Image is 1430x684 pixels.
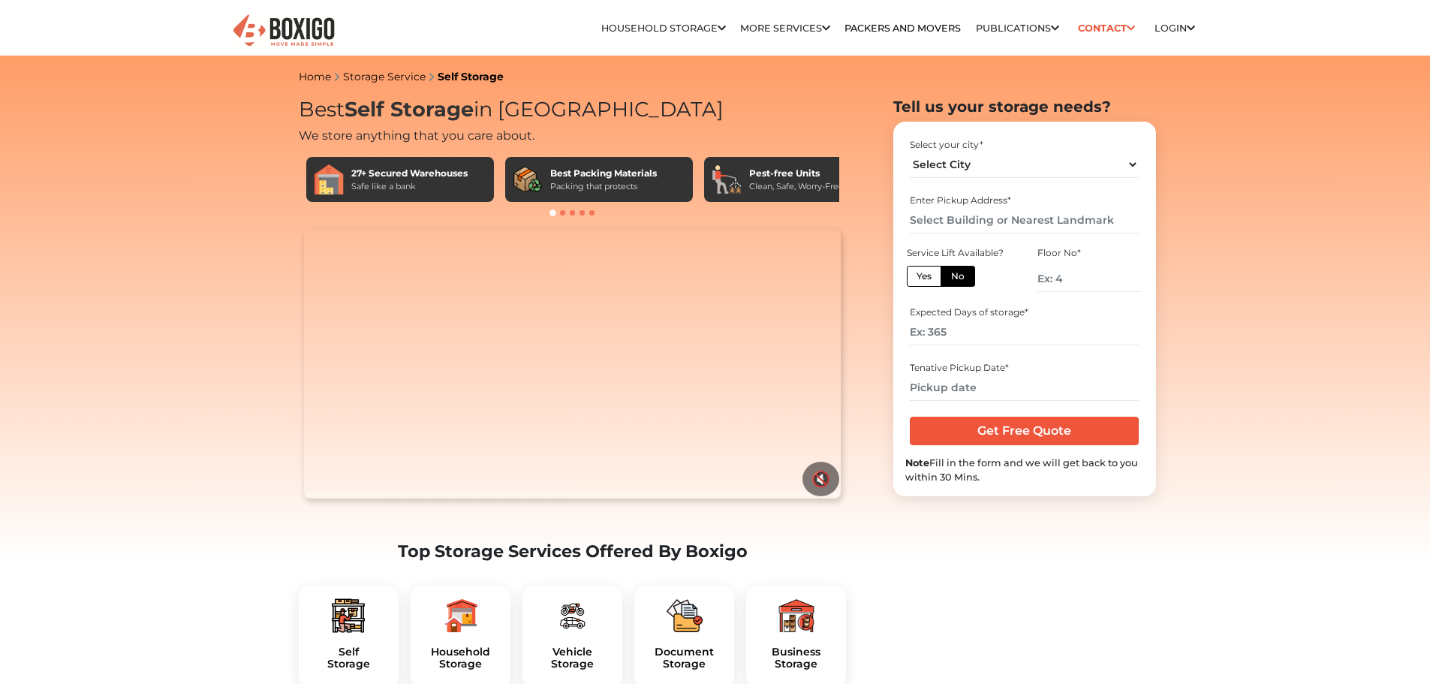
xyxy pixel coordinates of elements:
div: Expected Days of storage [910,306,1139,319]
img: boxigo_packers_and_movers_plan [778,598,814,634]
h5: Household Storage [423,646,498,671]
div: Tenative Pickup Date [910,361,1139,375]
div: Best Packing Materials [550,167,657,180]
div: Service Lift Available? [907,246,1010,260]
h5: Self Storage [311,646,387,671]
a: Contact [1073,17,1140,40]
span: Self Storage [345,97,474,122]
h5: Business Storage [758,646,834,671]
h1: Best in [GEOGRAPHIC_DATA] [299,98,847,122]
label: No [941,266,975,287]
img: Pest-free Units [712,164,742,194]
div: Enter Pickup Address [910,194,1139,207]
a: VehicleStorage [534,646,610,671]
a: SelfStorage [311,646,387,671]
a: Publications [976,23,1059,34]
h5: Vehicle Storage [534,646,610,671]
div: Select your city [910,138,1139,152]
img: boxigo_packers_and_movers_plan [554,598,590,634]
h2: Tell us your storage needs? [893,98,1156,116]
div: Floor No [1037,246,1141,260]
input: Pickup date [910,375,1139,401]
button: 🔇 [802,462,839,496]
input: Ex: 4 [1037,266,1141,292]
a: More services [740,23,830,34]
h5: Document Storage [646,646,722,671]
span: We store anything that you care about. [299,128,534,143]
input: Get Free Quote [910,417,1139,445]
div: Safe like a bank [351,180,468,193]
a: HouseholdStorage [423,646,498,671]
input: Select Building or Nearest Landmark [910,207,1139,234]
img: 27+ Secured Warehouses [314,164,344,194]
img: boxigo_packers_and_movers_plan [330,598,366,634]
div: Pest-free Units [749,167,844,180]
a: BusinessStorage [758,646,834,671]
b: Note [905,457,929,469]
img: Boxigo [231,13,336,50]
label: Yes [907,266,941,287]
div: Clean, Safe, Worry-Free [749,180,844,193]
img: boxigo_packers_and_movers_plan [442,598,478,634]
div: 27+ Secured Warehouses [351,167,468,180]
a: Packers and Movers [844,23,961,34]
h2: Top Storage Services Offered By Boxigo [299,541,847,562]
a: Home [299,70,331,83]
a: Self Storage [438,70,504,83]
video: Your browser does not support the video tag. [304,230,841,499]
div: Packing that protects [550,180,657,193]
img: Best Packing Materials [513,164,543,194]
a: DocumentStorage [646,646,722,671]
input: Ex: 365 [910,319,1139,345]
div: Fill in the form and we will get back to you within 30 Mins. [905,456,1144,484]
a: Household Storage [601,23,726,34]
a: Login [1155,23,1195,34]
img: boxigo_packers_and_movers_plan [667,598,703,634]
a: Storage Service [343,70,426,83]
